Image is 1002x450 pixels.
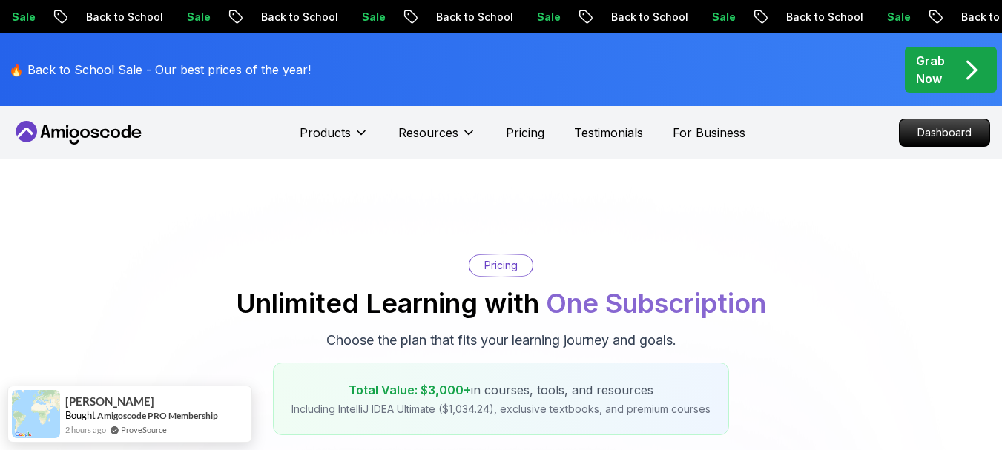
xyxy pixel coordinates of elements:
a: Pricing [506,124,544,142]
p: Choose the plan that fits your learning journey and goals. [326,330,676,351]
p: Sale [175,10,223,24]
p: Dashboard [900,119,989,146]
p: Back to School [74,10,175,24]
a: Amigoscode PRO Membership [97,410,218,421]
h2: Unlimited Learning with [236,288,766,318]
p: Products [300,124,351,142]
button: Products [300,124,369,153]
a: ProveSource [121,423,167,436]
p: Sale [350,10,398,24]
img: provesource social proof notification image [12,390,60,438]
p: Sale [525,10,573,24]
p: Grab Now [916,52,945,87]
p: Back to School [249,10,350,24]
p: Sale [700,10,748,24]
p: Sale [875,10,923,24]
span: One Subscription [546,287,766,320]
span: Bought [65,409,96,421]
p: Including IntelliJ IDEA Ultimate ($1,034.24), exclusive textbooks, and premium courses [291,402,711,417]
p: in courses, tools, and resources [291,381,711,399]
p: Back to School [774,10,875,24]
p: Back to School [599,10,700,24]
p: Resources [398,124,458,142]
a: Testimonials [574,124,643,142]
span: [PERSON_NAME] [65,395,154,408]
button: Resources [398,124,476,153]
p: Pricing [484,258,518,273]
p: Back to School [424,10,525,24]
a: Dashboard [899,119,990,147]
span: 2 hours ago [65,423,106,436]
p: 🔥 Back to School Sale - Our best prices of the year! [9,61,311,79]
a: For Business [673,124,745,142]
span: Total Value: $3,000+ [349,383,471,397]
